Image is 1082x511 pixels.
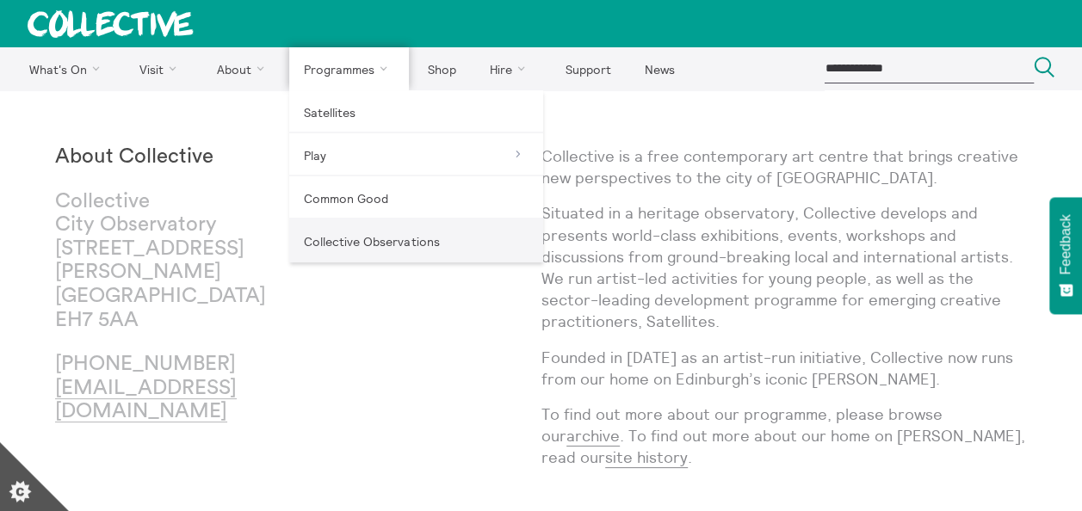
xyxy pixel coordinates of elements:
a: Visit [125,47,199,90]
p: To find out more about our programme, please browse our . To find out more about our home on [PER... [541,403,1028,469]
p: Collective is a free contemporary art centre that brings creative new perspectives to the city of... [541,145,1028,188]
a: Shop [412,47,471,90]
strong: About Collective [55,146,213,167]
p: Collective City Observatory [STREET_ADDRESS][PERSON_NAME] [GEOGRAPHIC_DATA] EH7 5AA [55,190,298,333]
a: site history [605,447,688,468]
a: Play [289,133,543,176]
a: [EMAIL_ADDRESS][DOMAIN_NAME] [55,378,237,423]
a: About [201,47,286,90]
p: [PHONE_NUMBER] [55,353,298,424]
a: Satellites [289,90,543,133]
a: News [629,47,689,90]
span: Feedback [1058,214,1073,274]
a: Hire [475,47,547,90]
p: Situated in a heritage observatory, Collective develops and presents world-class exhibitions, eve... [541,202,1028,332]
a: What's On [14,47,121,90]
a: Collective Observations [289,219,543,262]
button: Feedback - Show survey [1049,197,1082,314]
a: archive [566,426,620,446]
a: Common Good [289,176,543,219]
a: Programmes [289,47,410,90]
p: Founded in [DATE] as an artist-run initiative, Collective now runs from our home on Edinburgh’s i... [541,347,1028,390]
a: Support [550,47,626,90]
